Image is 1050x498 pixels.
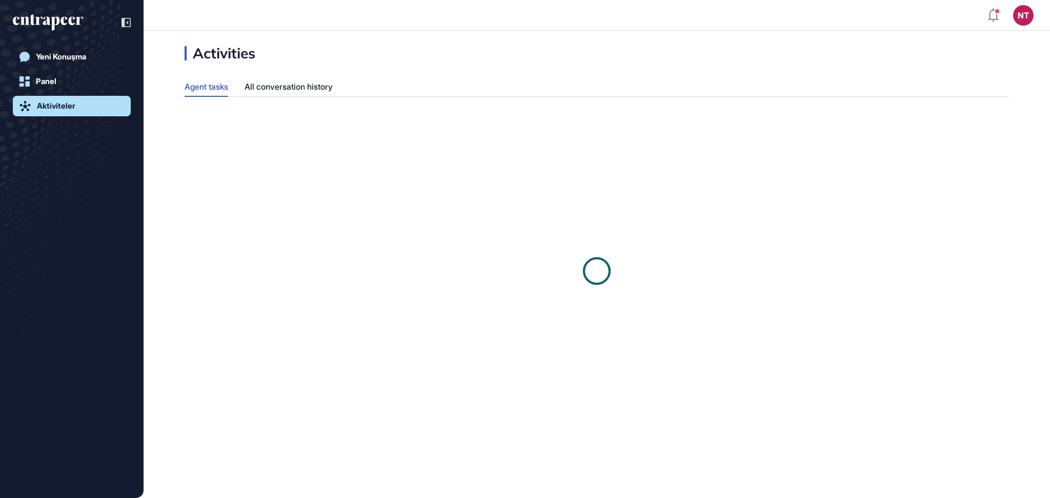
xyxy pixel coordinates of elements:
[13,71,131,92] a: Panel
[245,77,333,97] div: All conversation history
[36,52,86,61] div: Yeni Konuşma
[37,101,75,111] div: Aktiviteler
[13,47,131,67] a: Yeni Konuşma
[185,46,255,60] div: Activities
[185,77,228,96] div: Agent tasks
[1013,5,1034,26] button: NT
[36,77,56,86] div: Panel
[13,96,131,116] a: Aktiviteler
[13,14,83,31] div: entrapeer-logo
